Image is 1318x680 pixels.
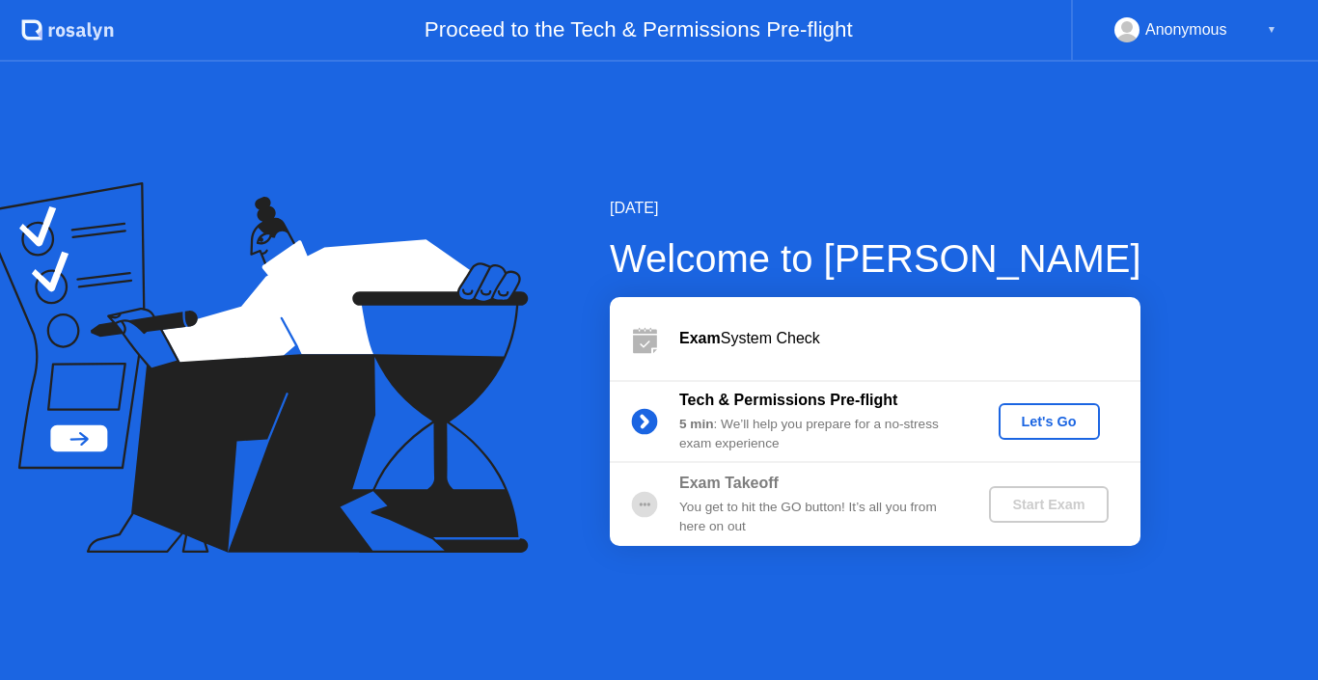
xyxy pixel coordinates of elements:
[999,403,1100,440] button: Let's Go
[679,327,1140,350] div: System Check
[1145,17,1227,42] div: Anonymous
[679,417,714,431] b: 5 min
[679,330,721,346] b: Exam
[679,498,957,537] div: You get to hit the GO button! It’s all you from here on out
[610,197,1141,220] div: [DATE]
[679,475,779,491] b: Exam Takeoff
[997,497,1100,512] div: Start Exam
[679,392,897,408] b: Tech & Permissions Pre-flight
[989,486,1108,523] button: Start Exam
[679,415,957,454] div: : We’ll help you prepare for a no-stress exam experience
[1006,414,1092,429] div: Let's Go
[1267,17,1277,42] div: ▼
[610,230,1141,287] div: Welcome to [PERSON_NAME]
